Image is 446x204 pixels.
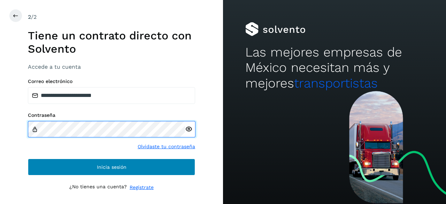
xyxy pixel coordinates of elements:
button: Inicia sesión [28,159,195,175]
h2: Las mejores empresas de México necesitan más y mejores [245,45,424,91]
span: transportistas [294,76,378,91]
label: Correo electrónico [28,78,195,84]
a: Regístrate [130,184,154,191]
a: Olvidaste tu contraseña [138,143,195,150]
h1: Tiene un contrato directo con Solvento [28,29,195,56]
label: Contraseña [28,112,195,118]
span: Inicia sesión [97,165,126,169]
p: ¿No tienes una cuenta? [69,184,127,191]
h3: Accede a tu cuenta [28,63,195,70]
